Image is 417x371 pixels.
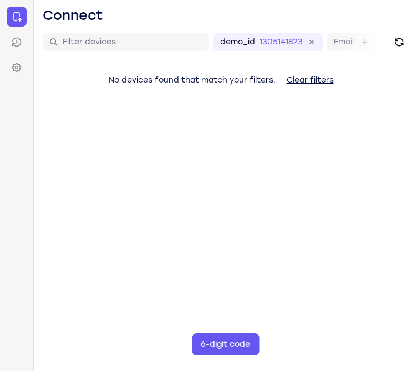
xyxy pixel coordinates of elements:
[7,32,27,52] a: Sessions
[63,37,202,48] input: Filter devices...
[109,75,276,85] span: No devices found that match your filters.
[43,7,103,24] h1: Connect
[220,37,255,48] label: demo_id
[7,58,27,78] a: Settings
[390,33,408,51] button: Refresh
[7,7,27,27] a: Connect
[334,37,354,48] label: Email
[278,69,343,91] button: Clear filters
[192,333,259,355] button: 6-digit code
